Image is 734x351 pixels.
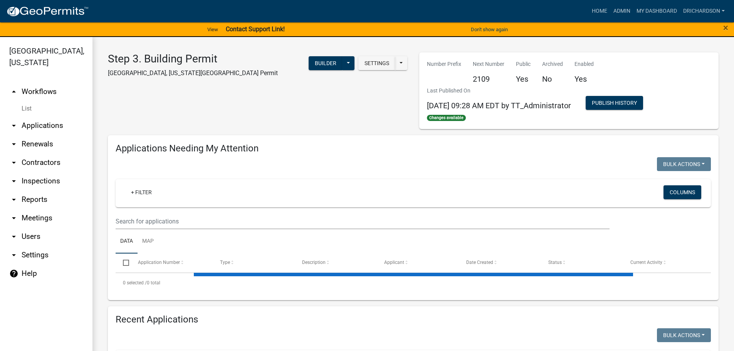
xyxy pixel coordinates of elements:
button: Bulk Actions [657,157,711,171]
h5: No [542,74,563,84]
wm-modal-confirm: Workflow Publish History [586,100,643,106]
button: Builder [309,56,343,70]
i: arrow_drop_down [9,176,18,186]
h5: Yes [574,74,594,84]
span: Type [220,260,230,265]
h5: 2109 [473,74,504,84]
button: Close [723,23,728,32]
span: Applicant [384,260,404,265]
i: arrow_drop_down [9,121,18,130]
span: Current Activity [630,260,662,265]
i: help [9,269,18,278]
button: Don't show again [468,23,511,36]
span: Application Number [138,260,180,265]
datatable-header-cell: Description [295,254,377,272]
button: Settings [358,56,395,70]
a: Map [138,229,158,254]
h3: Step 3. Building Permit [108,52,278,65]
a: Admin [610,4,633,18]
a: Home [589,4,610,18]
datatable-header-cell: Type [212,254,294,272]
datatable-header-cell: Date Created [459,254,541,272]
datatable-header-cell: Current Activity [623,254,705,272]
i: arrow_drop_down [9,158,18,167]
span: [DATE] 09:28 AM EDT by TT_Administrator [427,101,571,110]
h4: Applications Needing My Attention [116,143,711,154]
button: Bulk Actions [657,328,711,342]
span: Status [548,260,562,265]
h4: Recent Applications [116,314,711,325]
p: Next Number [473,60,504,68]
i: arrow_drop_down [9,213,18,223]
span: Date Created [466,260,493,265]
span: × [723,22,728,33]
a: drichardson [680,4,728,18]
button: Publish History [586,96,643,110]
span: Description [302,260,326,265]
button: Columns [663,185,701,199]
i: arrow_drop_down [9,250,18,260]
p: Number Prefix [427,60,461,68]
datatable-header-cell: Select [116,254,130,272]
strong: Contact Support Link! [226,25,285,33]
a: My Dashboard [633,4,680,18]
p: [GEOGRAPHIC_DATA], [US_STATE][GEOGRAPHIC_DATA] Permit [108,69,278,78]
input: Search for applications [116,213,610,229]
i: arrow_drop_down [9,139,18,149]
datatable-header-cell: Application Number [130,254,212,272]
a: View [204,23,221,36]
span: 0 selected / [123,280,147,286]
a: Data [116,229,138,254]
p: Public [516,60,531,68]
p: Enabled [574,60,594,68]
i: arrow_drop_down [9,232,18,241]
datatable-header-cell: Applicant [377,254,459,272]
h5: Yes [516,74,531,84]
i: arrow_drop_down [9,195,18,204]
a: + Filter [125,185,158,199]
p: Last Published On [427,87,571,95]
i: arrow_drop_up [9,87,18,96]
datatable-header-cell: Status [541,254,623,272]
span: Changes available [427,115,466,121]
div: 0 total [116,273,711,292]
p: Archived [542,60,563,68]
